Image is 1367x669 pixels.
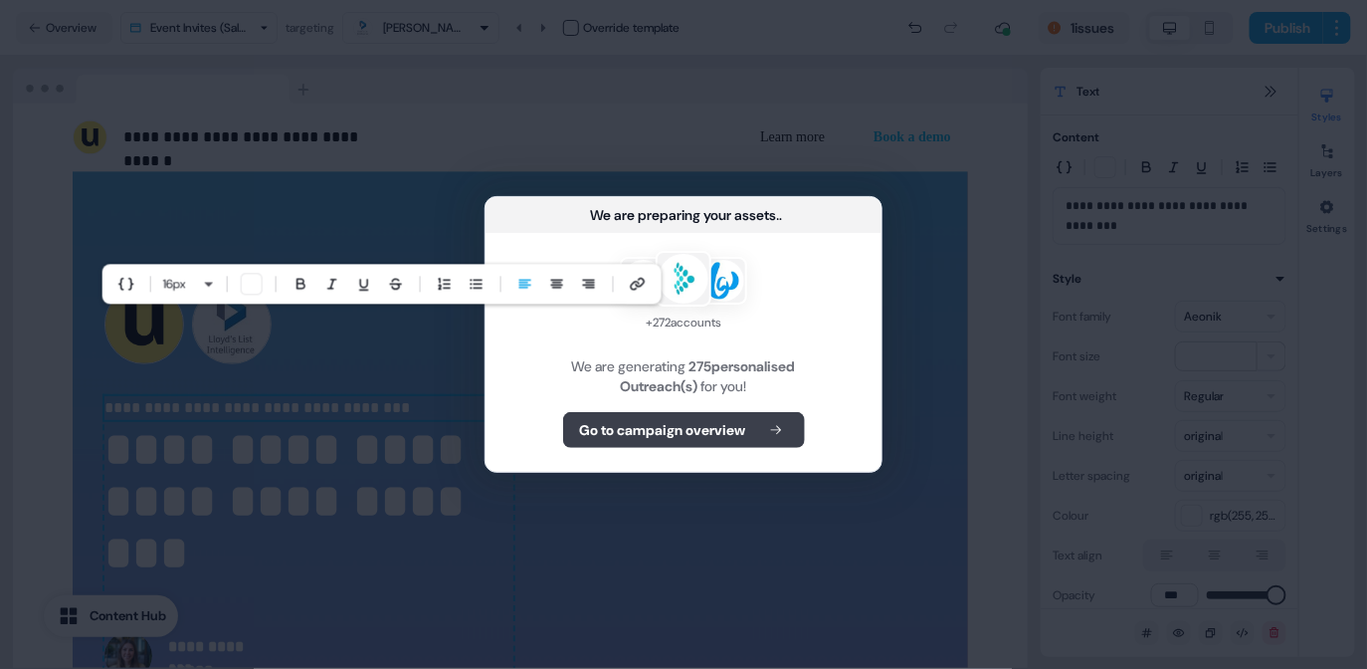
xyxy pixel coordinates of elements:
[509,356,858,396] div: We are generating for you!
[620,313,747,333] div: + 272 accounts
[777,205,783,225] div: ...
[621,357,796,395] b: 275 personalised Outreach(s)
[563,412,805,448] button: Go to campaign overview
[580,420,746,440] b: Go to campaign overview
[591,205,777,225] div: We are preparing your assets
